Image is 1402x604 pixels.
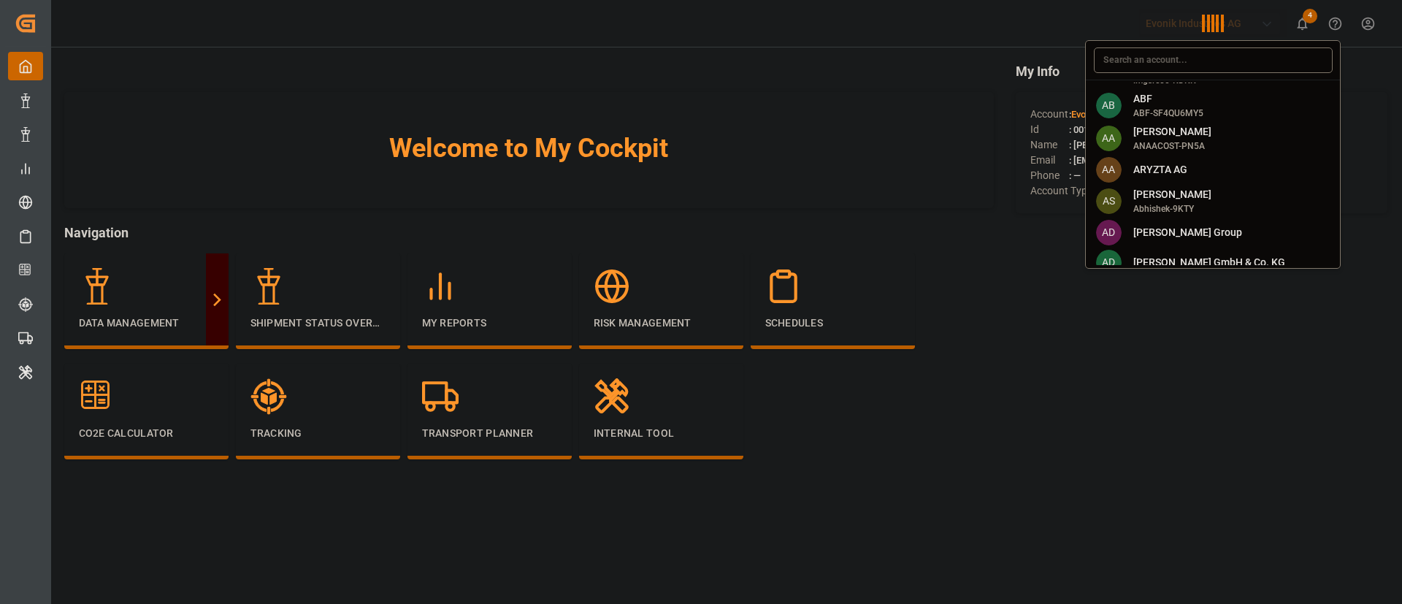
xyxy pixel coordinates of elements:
span: : 0011t000013eqN2AAI [1069,124,1165,135]
p: Internal Tool [594,426,729,441]
span: : [1069,109,1158,120]
span: Phone [1030,168,1069,183]
p: Data Management [79,316,214,331]
p: My Reports [422,316,557,331]
span: 4 [1303,9,1317,23]
span: : — [1069,170,1081,181]
span: Name [1030,137,1069,153]
p: Schedules [765,316,900,331]
p: Transport Planner [422,426,557,441]
input: Search an account... [1094,47,1333,73]
button: show 4 new notifications [1286,7,1319,40]
span: Email [1030,153,1069,168]
span: Evonik Industries AG [1071,109,1158,120]
p: CO2e Calculator [79,426,214,441]
span: Account Type [1030,183,1092,199]
button: Help Center [1319,7,1352,40]
span: Navigation [64,223,994,242]
span: : [PERSON_NAME] [1069,139,1146,150]
span: Id [1030,122,1069,137]
span: Welcome to My Cockpit [93,129,965,168]
p: Tracking [250,426,386,441]
span: Account [1030,107,1069,122]
p: Shipment Status Overview [250,316,386,331]
p: Risk Management [594,316,729,331]
span: My Info [1016,61,1387,81]
span: : [EMAIL_ADDRESS][DOMAIN_NAME] [1069,155,1225,166]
